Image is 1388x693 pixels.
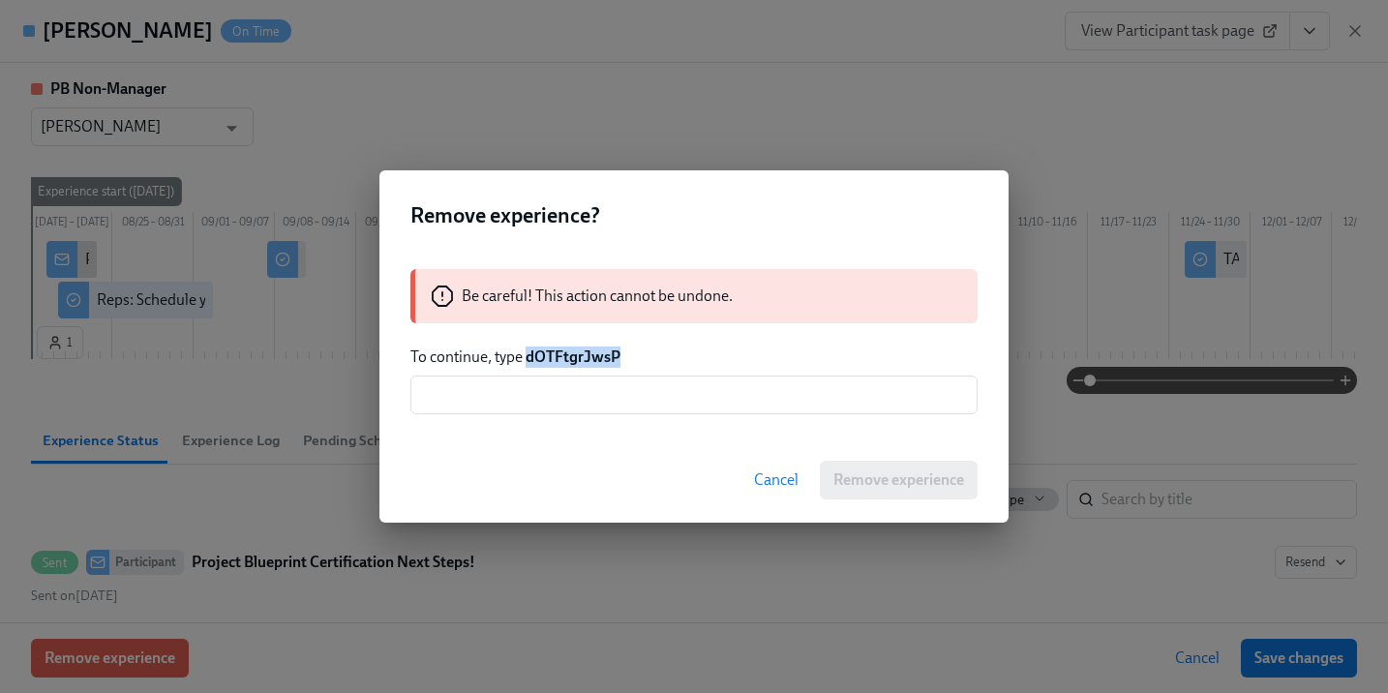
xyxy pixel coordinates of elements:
[526,347,620,366] strong: dOTFtgrJwsP
[462,286,733,307] p: Be careful! This action cannot be undone.
[754,470,799,490] span: Cancel
[410,346,978,368] p: To continue, type
[740,461,812,499] button: Cancel
[410,201,978,230] h2: Remove experience?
